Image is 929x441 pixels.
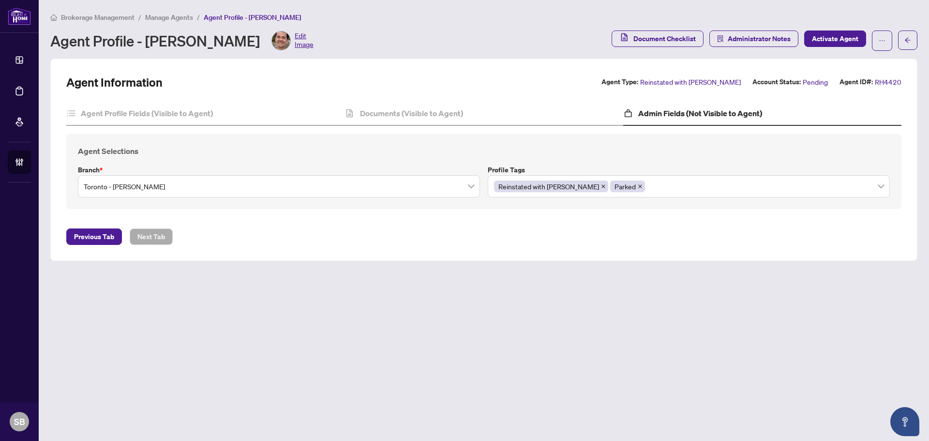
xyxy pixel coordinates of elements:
[803,76,828,88] span: Pending
[804,30,866,47] button: Activate Agent
[879,37,885,44] span: ellipsis
[614,181,636,192] span: Parked
[204,13,301,22] span: Agent Profile - [PERSON_NAME]
[50,31,314,50] div: Agent Profile - [PERSON_NAME]
[890,407,919,436] button: Open asap
[78,145,890,157] h4: Agent Selections
[272,31,290,50] img: Profile Icon
[640,76,741,88] span: Reinstated with [PERSON_NAME]
[904,37,911,44] span: arrow-left
[50,14,57,21] span: home
[66,228,122,245] button: Previous Tab
[145,13,193,22] span: Manage Agents
[601,76,638,88] label: Agent Type:
[494,181,608,192] span: Reinstated with RAHR
[498,181,599,192] span: Reinstated with [PERSON_NAME]
[717,35,724,42] span: solution
[638,184,643,189] span: close
[8,7,31,25] img: logo
[61,13,135,22] span: Brokerage Management
[84,177,474,196] span: Toronto - Don Mills
[66,75,163,90] h2: Agent Information
[360,107,463,119] h4: Documents (Visible to Agent)
[633,31,696,46] span: Document Checklist
[728,31,791,46] span: Administrator Notes
[295,31,314,50] span: Edit Image
[138,12,141,23] li: /
[752,76,801,88] label: Account Status:
[610,181,645,192] span: Parked
[839,76,873,88] label: Agent ID#:
[197,12,200,23] li: /
[875,76,901,88] span: RH4420
[14,415,25,428] span: SB
[612,30,704,47] button: Document Checklist
[130,228,173,245] button: Next Tab
[488,165,890,175] label: Profile Tags
[74,229,114,244] span: Previous Tab
[601,184,606,189] span: close
[709,30,798,47] button: Administrator Notes
[78,165,480,175] label: Branch
[638,107,762,119] h4: Admin Fields (Not Visible to Agent)
[812,31,858,46] span: Activate Agent
[81,107,213,119] h4: Agent Profile Fields (Visible to Agent)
